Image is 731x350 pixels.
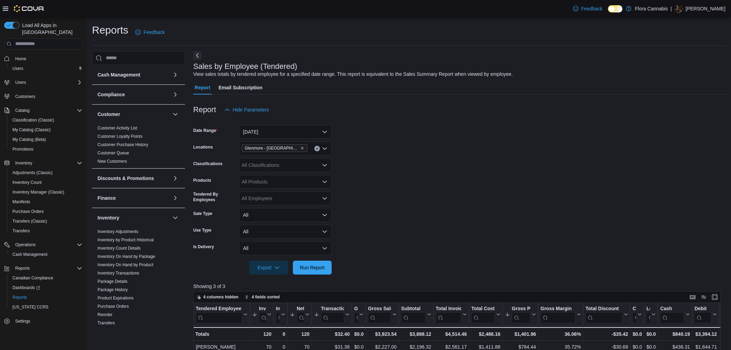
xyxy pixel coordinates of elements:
[7,178,85,187] button: Inventory Count
[10,169,55,177] a: Adjustments (Classic)
[314,330,350,338] div: $32.40
[10,135,82,144] span: My Catalog (Beta)
[471,305,500,323] button: Total Cost
[1,106,85,115] button: Catalog
[12,170,53,176] span: Adjustments (Classic)
[660,330,690,338] div: $840.19
[314,305,350,323] button: Transaction Average
[512,305,530,312] div: Gross Profit
[700,293,708,301] button: Display options
[12,78,82,87] span: Users
[239,241,332,255] button: All
[10,178,82,187] span: Inventory Count
[171,90,179,99] button: Compliance
[193,211,212,216] label: Sale Type
[12,317,82,325] span: Settings
[300,146,304,150] button: Remove Glenmore - Kelowna - 450374 from selection in this group
[1,54,85,64] button: Home
[15,80,26,85] span: Users
[10,145,36,153] a: Promotions
[15,94,35,99] span: Customers
[12,55,29,63] a: Home
[711,293,719,301] button: Enter fullscreen
[10,135,49,144] a: My Catalog (Beta)
[694,305,717,323] button: Debit
[98,195,170,201] button: Finance
[646,305,656,323] button: Loyalty Redemptions
[297,305,304,312] div: Net Sold
[512,305,530,323] div: Gross Profit
[98,312,112,317] a: Reorder
[10,198,33,206] a: Manifests
[12,252,47,257] span: Cash Management
[368,305,391,312] div: Gross Sales
[14,5,45,12] img: Cova
[12,264,82,272] span: Reports
[585,330,628,338] div: -$35.42
[694,330,717,338] div: $3,394.12
[505,330,536,338] div: $1,401.96
[10,64,82,73] span: Users
[193,144,213,150] label: Locations
[321,305,344,312] div: Transaction Average
[12,241,82,249] span: Operations
[632,330,642,338] div: $0.00
[12,180,42,185] span: Inventory Count
[12,117,54,123] span: Classification (Classic)
[12,106,32,115] button: Catalog
[245,145,299,152] span: Glenmore - [GEOGRAPHIC_DATA] - 450374
[290,305,309,323] button: Net Sold
[98,214,170,221] button: Inventory
[12,228,30,234] span: Transfers
[98,126,137,131] a: Customer Activity List
[436,330,467,338] div: $4,514.46
[7,125,85,135] button: My Catalog (Classic)
[436,305,467,323] button: Total Invoiced
[233,106,269,113] span: Hide Parameters
[98,246,141,251] a: Inventory Count Details
[314,146,320,151] button: Clear input
[253,261,284,275] span: Export
[322,196,327,201] button: Open list of options
[7,144,85,154] button: Promotions
[10,217,82,225] span: Transfers (Classic)
[15,266,30,271] span: Reports
[660,305,684,323] div: Cash
[10,145,82,153] span: Promotions
[12,106,82,115] span: Catalog
[12,317,33,325] a: Settings
[7,115,85,125] button: Classification (Classic)
[98,134,142,139] span: Customer Loyalty Points
[10,250,82,259] span: Cash Management
[12,264,33,272] button: Reports
[7,226,85,236] button: Transfers
[171,174,179,182] button: Discounts & Promotions
[10,227,82,235] span: Transfers
[7,168,85,178] button: Adjustments (Classic)
[12,159,82,167] span: Inventory
[1,78,85,87] button: Users
[98,71,170,78] button: Cash Management
[193,161,223,167] label: Classifications
[10,178,45,187] a: Inventory Count
[7,250,85,259] button: Cash Management
[10,227,33,235] a: Transfers
[675,5,683,13] div: Gavin Russell
[98,91,125,98] h3: Compliance
[12,199,30,205] span: Manifests
[585,305,622,312] div: Total Discount
[15,318,30,324] span: Settings
[10,284,82,292] span: Dashboards
[239,125,332,139] button: [DATE]
[171,214,179,222] button: Inventory
[98,262,153,267] a: Inventory On Hand by Product
[98,111,170,118] button: Customer
[7,302,85,312] button: [US_STATE] CCRS
[98,150,129,156] span: Customer Queue
[10,116,57,124] a: Classification (Classic)
[632,305,636,312] div: Cashback
[10,217,50,225] a: Transfers (Classic)
[19,22,82,36] span: Load All Apps in [GEOGRAPHIC_DATA]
